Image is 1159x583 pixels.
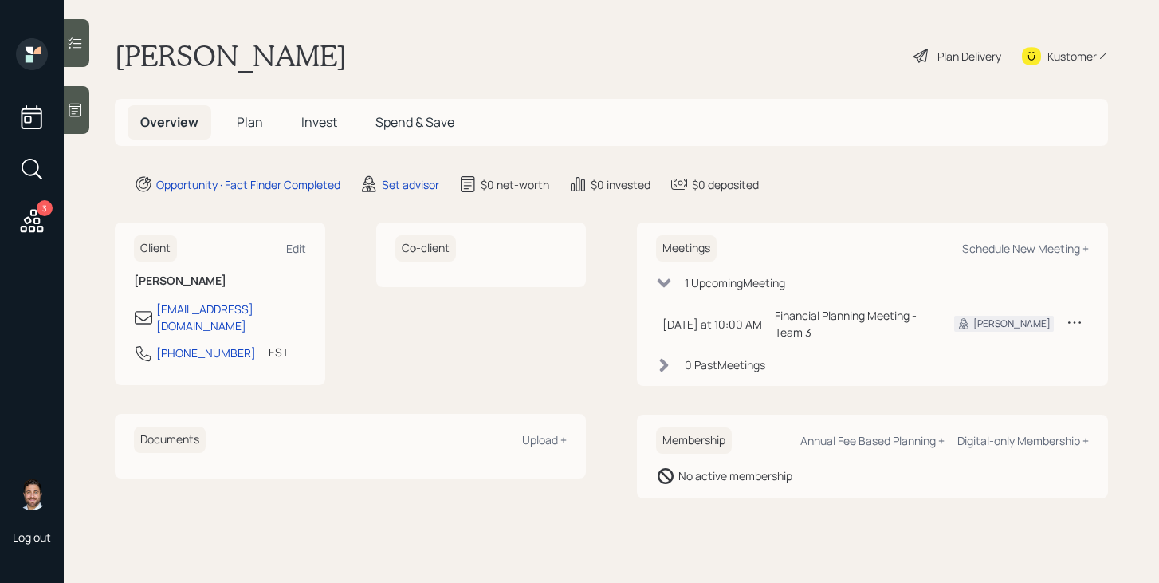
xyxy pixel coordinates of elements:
[656,235,717,262] h6: Meetings
[800,433,945,448] div: Annual Fee Based Planning +
[286,241,306,256] div: Edit
[656,427,732,454] h6: Membership
[134,274,306,288] h6: [PERSON_NAME]
[301,113,337,131] span: Invest
[156,176,340,193] div: Opportunity · Fact Finder Completed
[16,479,48,510] img: michael-russo-headshot.png
[591,176,650,193] div: $0 invested
[973,317,1051,331] div: [PERSON_NAME]
[237,113,263,131] span: Plan
[395,235,456,262] h6: Co-client
[685,274,785,291] div: 1 Upcoming Meeting
[375,113,454,131] span: Spend & Save
[1047,48,1097,65] div: Kustomer
[522,432,567,447] div: Upload +
[937,48,1001,65] div: Plan Delivery
[269,344,289,360] div: EST
[382,176,439,193] div: Set advisor
[156,345,256,361] div: [PHONE_NUMBER]
[134,235,177,262] h6: Client
[685,356,765,373] div: 0 Past Meeting s
[13,530,51,545] div: Log out
[115,38,347,73] h1: [PERSON_NAME]
[678,467,792,484] div: No active membership
[692,176,759,193] div: $0 deposited
[37,200,53,216] div: 3
[775,307,929,341] div: Financial Planning Meeting - Team 3
[662,316,762,333] div: [DATE] at 10:00 AM
[134,427,206,453] h6: Documents
[962,241,1089,256] div: Schedule New Meeting +
[156,301,306,334] div: [EMAIL_ADDRESS][DOMAIN_NAME]
[140,113,198,131] span: Overview
[481,176,549,193] div: $0 net-worth
[957,433,1089,448] div: Digital-only Membership +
